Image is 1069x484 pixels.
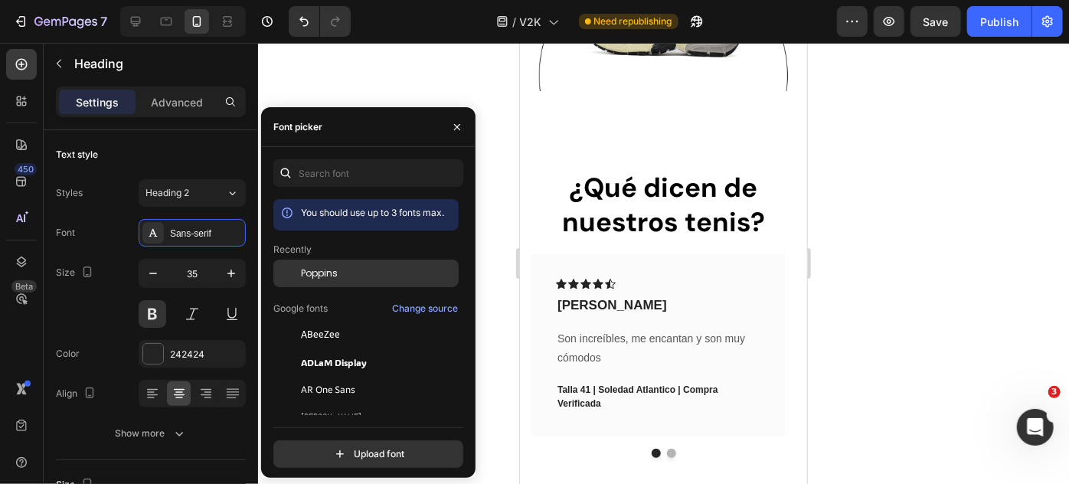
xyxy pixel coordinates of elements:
[116,426,187,441] div: Show more
[967,6,1031,37] button: Publish
[391,299,459,318] button: Change source
[151,94,203,110] p: Advanced
[139,179,246,207] button: Heading 2
[594,15,672,28] span: Need republishing
[6,6,114,37] button: 7
[301,207,444,218] span: You should use up to 3 fonts max.
[332,446,404,462] div: Upload font
[273,302,328,316] p: Google fonts
[520,43,807,484] iframe: Design area
[273,440,463,468] button: Upload font
[273,243,312,257] p: Recently
[301,383,355,397] span: AR One Sans
[56,148,98,162] div: Text style
[1048,386,1061,398] span: 3
[980,14,1018,30] div: Publish
[74,54,240,73] p: Heading
[11,280,37,293] div: Beta
[170,227,242,240] div: Sans-serif
[56,226,75,240] div: Font
[100,12,107,31] p: 7
[56,384,99,404] div: Align
[301,267,338,280] span: Poppins
[520,14,542,30] span: V2K
[924,15,949,28] span: Save
[301,328,340,342] span: ABeeZee
[513,14,517,30] span: /
[15,163,37,175] div: 450
[273,120,322,134] div: Font picker
[289,6,351,37] div: Undo/Redo
[301,410,361,424] span: [PERSON_NAME]
[910,6,961,37] button: Save
[170,348,242,361] div: 242424
[56,186,83,200] div: Styles
[273,159,463,187] input: Search font
[145,186,189,200] span: Heading 2
[56,263,96,283] div: Size
[301,355,367,369] span: ADLaM Display
[56,347,80,361] div: Color
[1017,409,1054,446] iframe: Intercom live chat
[56,420,246,447] button: Show more
[76,94,119,110] p: Settings
[392,302,458,316] div: Change source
